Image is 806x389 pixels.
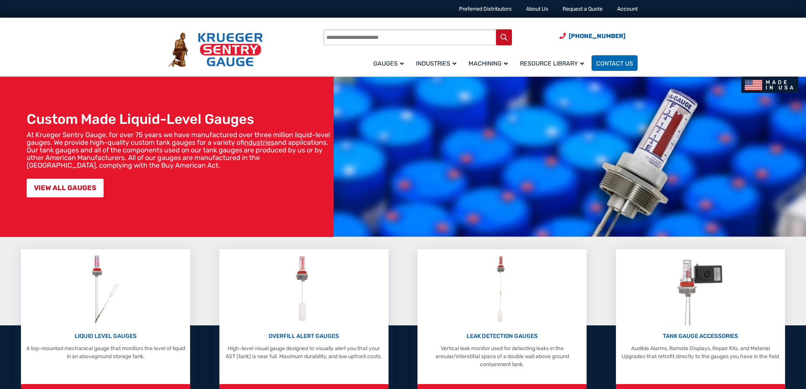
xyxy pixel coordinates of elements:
[617,6,638,12] a: Account
[741,77,798,93] img: Made In USA
[592,55,638,71] a: Contact Us
[223,344,385,360] p: High-level visual gauge designed to visually alert you that your AST (tank) is near full. Maximum...
[421,344,583,368] p: Vertical leak monitor used for detecting leaks in the annular/interstitial space of a double wall...
[487,253,517,325] img: Leak Detection Gauges
[27,131,330,169] p: At Krueger Sentry Gauge, for over 75 years we have manufactured over three million liquid-level g...
[287,253,321,325] img: Overfill Alert Gauges
[244,138,274,147] a: industries
[459,6,512,12] a: Preferred Distributors
[373,60,404,67] span: Gauges
[560,31,625,41] a: Phone Number (920) 434-8860
[520,60,584,67] span: Resource Library
[25,332,186,341] p: LIQUID LEVEL GAUGES
[369,54,411,72] a: Gauges
[411,54,464,72] a: Industries
[515,54,592,72] a: Resource Library
[334,77,806,237] img: bg_hero_bannerksentry
[223,332,385,341] p: OVERFILL ALERT GAUGES
[27,179,104,197] a: VIEW ALL GAUGES
[596,60,633,67] span: Contact Us
[569,32,625,40] span: [PHONE_NUMBER]
[416,60,456,67] span: Industries
[526,6,548,12] a: About Us
[469,60,508,67] span: Machining
[25,344,186,360] p: A top-mounted mechanical gauge that monitors the level of liquid in an aboveground storage tank.
[563,6,603,12] a: Request a Quote
[421,332,583,341] p: LEAK DETECTION GAUGES
[464,54,515,72] a: Machining
[670,253,731,325] img: Tank Gauge Accessories
[168,32,263,67] img: Krueger Sentry Gauge
[85,253,126,325] img: Liquid Level Gauges
[620,344,781,360] p: Audible Alarms, Remote Displays, Repair Kits, and Material Upgrades that retrofit directly to the...
[27,111,330,127] h1: Custom Made Liquid-Level Gauges
[620,332,781,341] p: TANK GAUGE ACCESSORIES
